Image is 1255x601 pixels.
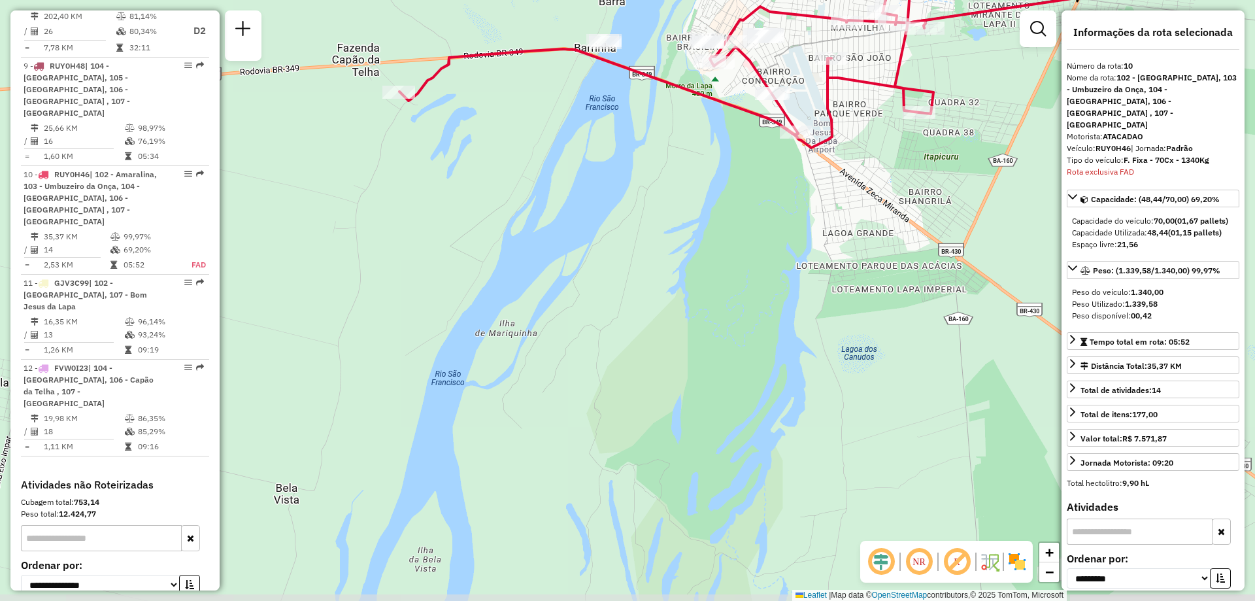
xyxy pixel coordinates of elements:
[1093,266,1220,275] span: Peso: (1.339,58/1.340,00) 99,97%
[1080,385,1161,395] span: Total de atividades:
[50,61,85,71] span: RUY0H48
[24,363,154,408] span: | 104 - [GEOGRAPHIC_DATA], 106 - Capão da Telha , 107 - [GEOGRAPHIC_DATA]
[125,331,135,339] i: % de utilização da cubagem
[1067,143,1239,154] div: Veículo:
[24,328,30,341] td: /
[125,415,135,422] i: % de utilização do peso
[137,425,203,438] td: 85,29%
[116,27,126,35] i: % de utilização da cubagem
[21,496,209,508] div: Cubagem total:
[1067,190,1239,207] a: Capacidade: (48,44/70,00) 69,20%
[795,591,827,600] a: Leaflet
[1131,287,1163,297] strong: 1.340,00
[1039,562,1059,582] a: Zoom out
[692,36,724,49] div: Atividade não roteirizada - FRANCISCO PEREIRA DO
[1067,405,1239,422] a: Total de itens:177,00
[1072,310,1234,322] div: Peso disponível:
[1080,457,1173,469] div: Jornada Motorista: 09:20
[1067,429,1239,447] a: Valor total:R$ 7.571,87
[43,23,116,39] td: 26
[184,61,192,69] em: Opções
[125,346,131,354] i: Tempo total em rota
[43,425,124,438] td: 18
[1132,409,1158,419] strong: 177,00
[903,546,935,577] span: Ocultar NR
[54,278,89,288] span: GJV3C99
[116,12,126,20] i: % de utilização do peso
[1067,73,1237,129] strong: 102 - [GEOGRAPHIC_DATA], 103 - Umbuzeiro da Onça, 104 - [GEOGRAPHIC_DATA], 106 - [GEOGRAPHIC_DATA...
[1072,215,1234,227] div: Capacidade do veículo:
[24,243,30,256] td: /
[586,34,619,47] div: Atividade não roteirizada - QUIOSQUE POR DO SOL
[1067,154,1239,166] div: Tipo do veículo:
[690,33,723,46] div: Atividade não roteirizada - Bar Carlinhos do Gel
[184,364,192,371] em: Opções
[24,169,157,226] span: 10 -
[1045,564,1054,580] span: −
[1147,228,1168,237] strong: 48,44
[24,343,30,356] td: =
[184,279,192,286] em: Opções
[24,425,30,438] td: /
[43,230,110,243] td: 35,37 KM
[1124,155,1209,165] strong: F. Fixa - 70Cx - 1340Kg
[1067,261,1239,279] a: Peso: (1.339,58/1.340,00) 99,97%
[129,23,181,39] td: 80,34%
[123,243,177,256] td: 69,20%
[43,135,124,148] td: 16
[31,12,39,20] i: Distância Total
[872,591,928,600] a: OpenStreetMap
[24,278,147,311] span: | 102 - [GEOGRAPHIC_DATA], 107 - Bom Jesus da Lapa
[589,36,622,49] div: Atividade não roteirizada - BARRACA VELHO CHICO
[179,575,200,595] button: Ordem crescente
[31,246,39,254] i: Total de Atividades
[31,124,39,132] i: Distância Total
[1080,433,1167,445] div: Valor total:
[24,23,30,39] td: /
[1168,228,1222,237] strong: (01,15 pallets)
[43,122,124,135] td: 25,66 KM
[690,35,722,48] div: Atividade não roteirizada - FRANCISCO PEREIRA DO
[24,61,130,118] span: | 104 - [GEOGRAPHIC_DATA], 105 - [GEOGRAPHIC_DATA], 106 - [GEOGRAPHIC_DATA] , 107 - [GEOGRAPHIC_D...
[1210,568,1231,589] button: Ordem crescente
[182,24,206,39] p: D2
[1103,131,1143,141] strong: ATACADAO
[1090,337,1190,347] span: Tempo total em rota: 05:52
[43,412,124,425] td: 19,98 KM
[137,440,203,453] td: 09:16
[43,10,116,23] td: 202,40 KM
[1122,434,1167,443] strong: R$ 7.571,87
[196,279,204,286] em: Rota exportada
[1007,551,1028,572] img: Exibir/Ocultar setores
[31,318,39,326] i: Distância Total
[24,278,147,311] span: 11 -
[1067,26,1239,39] h4: Informações da rota selecionada
[979,551,1000,572] img: Fluxo de ruas
[43,328,124,341] td: 13
[1067,72,1239,131] div: Nome da rota:
[196,364,204,371] em: Rota exportada
[1124,61,1133,71] strong: 10
[196,170,204,178] em: Rota exportada
[43,258,110,271] td: 2,53 KM
[1025,16,1051,42] a: Exibir filtros
[137,343,203,356] td: 09:19
[230,16,256,45] a: Nova sessão e pesquisa
[110,246,120,254] i: % de utilização da cubagem
[1072,239,1234,250] div: Espaço livre:
[24,440,30,453] td: =
[31,331,39,339] i: Total de Atividades
[110,233,120,241] i: % de utilização do peso
[755,87,788,100] div: Atividade não roteirizada - CEDITUR COELHO SERVI
[59,509,96,519] strong: 12.424,77
[1175,216,1228,226] strong: (01,67 pallets)
[1131,311,1152,320] strong: 00,42
[747,30,780,43] div: Atividade não roteirizada - SEBASTIAO BARBOSA
[24,150,30,163] td: =
[1154,216,1175,226] strong: 70,00
[43,150,124,163] td: 1,60 KM
[829,591,831,600] span: |
[726,35,758,48] div: Atividade não roteirizada - THIAGO ALVES VIEIRA
[792,590,1067,601] div: Map data © contributors,© 2025 TomTom, Microsoft
[116,44,123,52] i: Tempo total em rota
